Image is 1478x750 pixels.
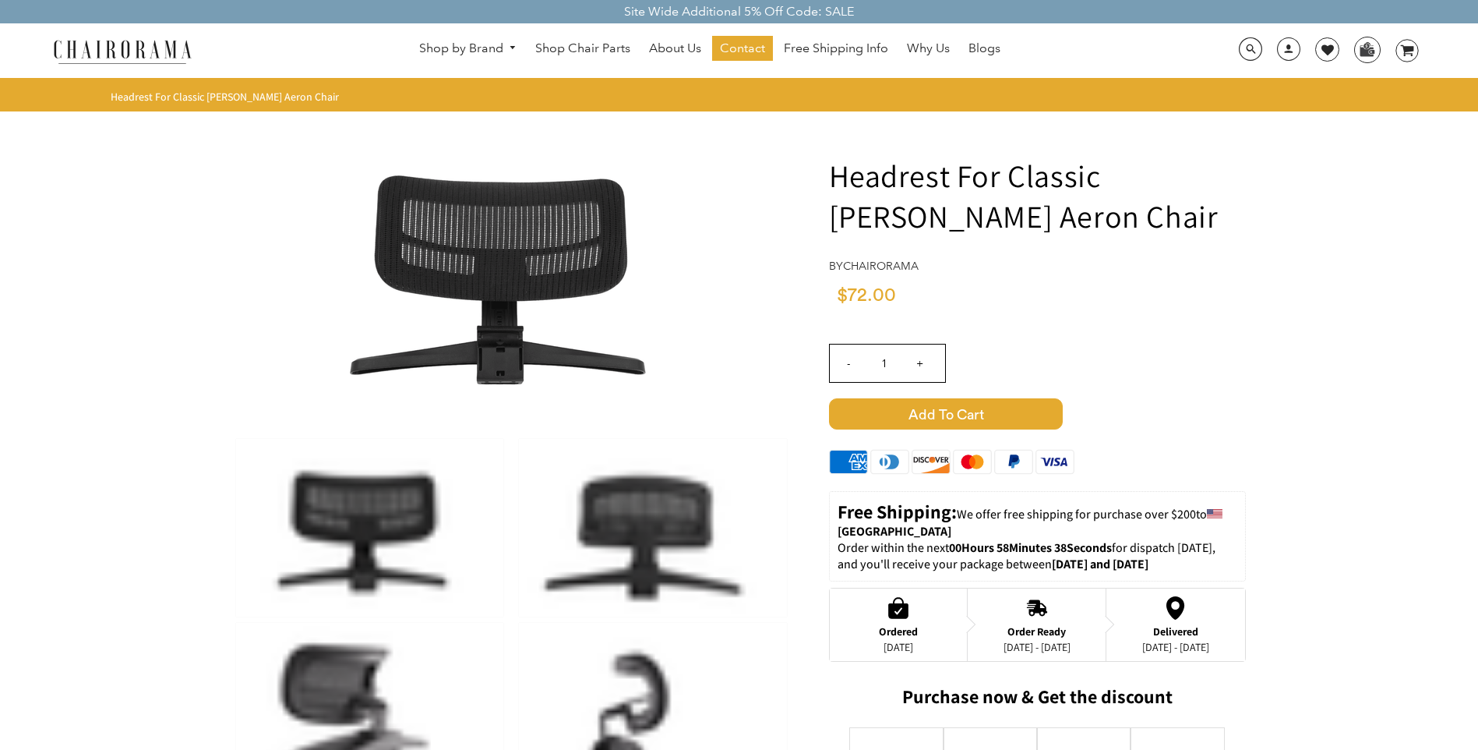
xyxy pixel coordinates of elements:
[907,41,950,57] span: Why Us
[649,41,701,57] span: About Us
[838,540,1237,573] p: Order within the next for dispatch [DATE], and you'll receive your package between
[829,398,1063,430] span: Add to Cart
[879,641,918,653] div: [DATE]
[720,41,765,57] span: Contact
[961,36,1008,61] a: Blogs
[527,36,638,61] a: Shop Chair Parts
[1355,37,1379,61] img: WhatsApp_Image_2024-07-12_at_16.23.01.webp
[519,439,786,617] img: Headrest For Classic Herman Miller Aeron Chair - chairorama
[266,36,1153,65] nav: DesktopNavigation
[1004,641,1071,653] div: [DATE] - [DATE]
[641,36,709,61] a: About Us
[236,439,503,617] img: Headrest For Classic Herman Miller Aeron Chair - chairorama
[838,499,957,524] strong: Free Shipping:
[277,263,745,279] a: Headrest For Classic Herman Miller Aeron Chair - chairorama
[949,540,1112,556] span: 00Hours 58Minutes 38Seconds
[535,41,630,57] span: Shop Chair Parts
[899,36,958,61] a: Why Us
[111,90,344,104] nav: breadcrumbs
[277,116,745,428] img: Headrest For Classic Herman Miller Aeron Chair - chairorama
[957,506,1196,522] span: We offer free shipping for purchase over $200
[411,37,525,61] a: Shop by Brand
[837,286,896,305] span: $72.00
[968,41,1000,57] span: Blogs
[879,625,918,638] div: Ordered
[830,345,867,382] input: -
[829,155,1246,236] h1: Headrest For Classic [PERSON_NAME] Aeron Chair
[829,398,1246,430] button: Add to Cart
[44,37,200,65] img: chairorama
[1142,625,1209,638] div: Delivered
[1052,556,1148,572] strong: [DATE] and [DATE]
[776,36,896,61] a: Free Shipping Info
[784,41,888,57] span: Free Shipping Info
[838,523,951,540] strong: [GEOGRAPHIC_DATA]
[901,345,939,382] input: +
[111,90,339,104] span: Headrest For Classic [PERSON_NAME] Aeron Chair
[829,685,1246,716] h2: Purchase now & Get the discount
[843,259,919,273] a: chairorama
[1142,641,1209,653] div: [DATE] - [DATE]
[829,260,1246,273] h4: by
[1004,625,1071,638] div: Order Ready
[838,500,1237,540] p: to
[712,36,773,61] a: Contact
